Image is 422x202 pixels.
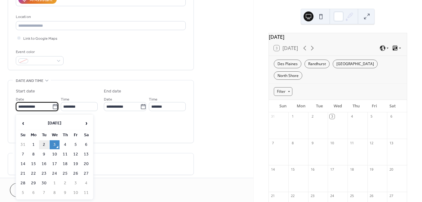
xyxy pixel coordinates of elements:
[389,141,393,145] div: 13
[290,167,295,172] div: 15
[18,150,28,159] td: 7
[81,150,91,159] td: 13
[18,117,28,129] span: ‹
[349,141,354,145] div: 11
[347,100,365,112] div: Thu
[39,169,49,178] td: 23
[349,167,354,172] div: 18
[71,150,81,159] td: 12
[71,131,81,140] th: Fr
[16,96,24,103] span: Date
[50,131,60,140] th: We
[39,131,49,140] th: Tu
[16,78,43,84] span: Date and time
[104,88,121,95] div: End date
[29,150,38,159] td: 8
[274,60,301,68] div: Des Plaines
[81,140,91,149] td: 6
[81,188,91,197] td: 11
[50,159,60,168] td: 17
[50,179,60,188] td: 1
[290,194,295,198] div: 22
[60,159,70,168] td: 18
[39,140,49,149] td: 2
[369,114,374,119] div: 5
[18,188,28,197] td: 5
[369,167,374,172] div: 19
[29,117,81,130] th: [DATE]
[271,167,275,172] div: 14
[10,183,48,197] button: Cancel
[39,159,49,168] td: 16
[149,96,158,103] span: Time
[18,140,28,149] td: 31
[18,179,28,188] td: 28
[39,188,49,197] td: 7
[60,179,70,188] td: 2
[60,131,70,140] th: Th
[271,114,275,119] div: 31
[29,159,38,168] td: 15
[365,100,384,112] div: Fri
[330,194,334,198] div: 24
[292,100,310,112] div: Mon
[271,141,275,145] div: 7
[81,179,91,188] td: 4
[104,96,112,103] span: Date
[16,49,62,55] div: Event color
[60,169,70,178] td: 25
[71,188,81,197] td: 10
[29,179,38,188] td: 29
[329,100,347,112] div: Wed
[60,140,70,149] td: 4
[330,167,334,172] div: 17
[310,114,315,119] div: 2
[71,140,81,149] td: 5
[50,169,60,178] td: 24
[310,141,315,145] div: 9
[384,100,402,112] div: Sat
[16,88,35,95] div: Start date
[81,169,91,178] td: 27
[29,169,38,178] td: 22
[290,141,295,145] div: 8
[29,140,38,149] td: 1
[369,194,374,198] div: 26
[50,150,60,159] td: 10
[389,194,393,198] div: 27
[71,169,81,178] td: 26
[60,188,70,197] td: 9
[330,141,334,145] div: 10
[82,117,91,129] span: ›
[274,71,302,80] div: North Shore
[274,100,292,112] div: Sun
[16,14,184,20] div: Location
[290,114,295,119] div: 1
[29,131,38,140] th: Mo
[60,150,70,159] td: 11
[71,179,81,188] td: 3
[23,35,57,42] span: Link to Google Maps
[389,114,393,119] div: 6
[71,159,81,168] td: 19
[39,179,49,188] td: 30
[310,167,315,172] div: 16
[50,140,60,149] td: 3
[39,150,49,159] td: 9
[310,100,329,112] div: Tue
[310,194,315,198] div: 23
[330,114,334,119] div: 3
[29,188,38,197] td: 6
[81,131,91,140] th: Sa
[349,194,354,198] div: 25
[333,60,378,68] div: [GEOGRAPHIC_DATA]
[50,188,60,197] td: 8
[18,159,28,168] td: 14
[349,114,354,119] div: 4
[81,159,91,168] td: 20
[271,194,275,198] div: 21
[304,60,330,68] div: Randhurst
[389,167,393,172] div: 20
[369,141,374,145] div: 12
